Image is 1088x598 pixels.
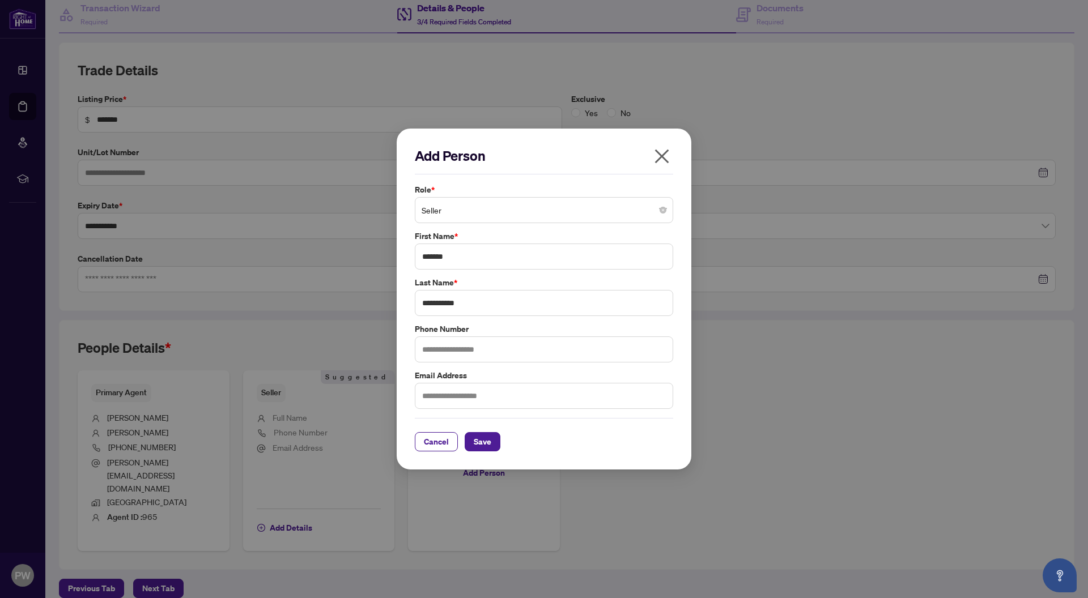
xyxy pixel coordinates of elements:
h2: Add Person [415,147,673,165]
label: Role [415,183,673,196]
button: Cancel [415,432,458,451]
span: Seller [422,199,666,221]
button: Save [465,432,500,451]
label: Last Name [415,276,673,289]
span: Save [474,433,491,451]
label: Email Address [415,369,673,382]
span: close-circle [660,207,666,213]
button: Open asap [1043,558,1077,592]
span: close [653,147,671,165]
label: First Name [415,230,673,242]
span: Cancel [424,433,449,451]
label: Phone Number [415,323,673,335]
